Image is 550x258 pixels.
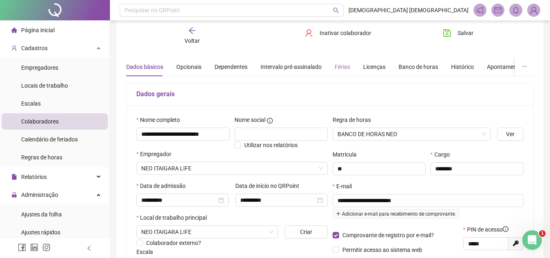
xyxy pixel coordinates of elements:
[30,243,38,251] span: linkedin
[399,62,438,71] div: Banco de horas
[21,211,62,218] span: Ajustes da folha
[86,245,92,251] span: left
[136,213,212,222] label: Local de trabalho principal
[11,27,17,33] span: home
[305,29,313,37] span: user-delete
[333,115,376,124] label: Regra de horas
[512,7,519,14] span: bell
[300,227,312,236] span: Criar
[261,62,322,71] div: Intervalo pré-assinalado
[21,45,48,51] span: Cadastros
[337,128,486,140] span: BANCO DE HORAS NEO
[539,230,546,237] span: 1
[285,225,327,238] button: Criar
[136,181,191,190] label: Data de admissão
[138,62,150,71] div: Não
[451,62,474,71] div: Histórico
[21,136,78,143] span: Calendário de feriados
[11,45,17,51] span: user-add
[132,57,156,75] div: Não
[141,162,323,174] span: CONDOMÍNIO NEO ITAIGARA LIFE
[176,62,202,71] div: Opcionais
[18,243,26,251] span: facebook
[136,150,177,159] label: Empregador
[188,26,196,35] span: arrow-left
[333,209,459,218] span: Adicionar e-mail para recebimento de comprovante.
[528,4,540,16] img: 89939
[467,225,508,234] span: PIN de acesso
[13,144,127,168] div: Agradecemos pelas respostas, seu feedback é muito importante para nós 💜
[7,88,156,89] div: New messages divider
[342,232,434,238] span: Comprovante de registro por e-mail?
[21,64,58,71] span: Empregadores
[11,174,17,180] span: file
[21,174,47,180] span: Relatórios
[215,62,248,71] div: Dependentes
[235,181,305,190] label: Data de início no QRPoint
[503,226,508,232] span: info-circle
[267,118,273,123] span: info-circle
[136,115,185,124] label: Nome completo
[437,26,480,40] button: Salvar
[127,3,143,19] button: Início
[7,5,134,51] div: Ficamos felizes que esteja gostando da sua experiência com a QRPoint😊.Gostaria de nos dar um feed...
[506,130,515,139] span: Ver
[234,115,265,124] span: Nome social
[522,230,542,250] iframe: Intercom live chat
[39,8,52,14] h1: Ana
[443,29,451,37] span: save
[333,182,357,191] label: E-mail
[494,7,502,14] span: mail
[333,150,362,159] label: Matrícula
[11,192,17,198] span: lock
[430,150,455,159] label: Cargo
[497,128,524,141] button: Ver
[515,57,534,76] button: ellipsis
[7,95,156,191] div: Ana diz…
[244,142,298,148] span: Utilizar nos relatórios
[21,118,59,125] span: Colaboradores
[320,29,371,37] span: Inativar colaborador
[7,5,156,57] div: Ana diz…
[21,82,68,89] span: Locais de trabalho
[476,7,484,14] span: notification
[5,3,21,19] button: go back
[13,100,127,140] div: Sem problemas! Seguimos a sua disposição, caso precise de qualquer ajuda, é só nos chamar aqui no...
[141,226,273,238] span: ÉRICO VERÍSSIMO, 199
[342,247,422,253] span: Permitir acesso ao sistema web
[348,6,469,15] span: [DEMOGRAPHIC_DATA] [DEMOGRAPHIC_DATA]
[42,243,50,251] span: instagram
[333,7,339,13] span: search
[522,64,527,69] span: ellipsis
[146,240,201,246] span: Colaborador externo?
[21,154,62,161] span: Regras de horas
[13,175,43,180] div: Ana • Há 2h
[143,3,158,18] div: Fechar
[13,30,127,46] div: Gostaria de nos dar um feedback mais detalhado ou sugerir alguma melhoria?
[21,100,41,107] span: Escalas
[458,29,473,37] span: Salvar
[184,37,200,44] span: Voltar
[136,247,158,256] label: Escala
[21,192,58,198] span: Administração
[299,26,377,40] button: Inativar colaborador
[363,62,386,71] div: Licenças
[336,211,341,216] span: plus
[7,95,134,173] div: Sem problemas!Seguimos a sua disposição, caso precise de qualquer ajuda, é só nos chamar aqui no ...
[126,62,163,71] div: Dados básicos
[21,27,55,33] span: Página inicial
[21,229,60,236] span: Ajustes rápidos
[7,57,156,82] div: MESSIAS diz…
[335,62,350,71] div: Férias
[136,89,524,99] h5: Dados gerais
[23,4,36,18] img: Profile image for Ana
[487,62,525,71] div: Apontamentos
